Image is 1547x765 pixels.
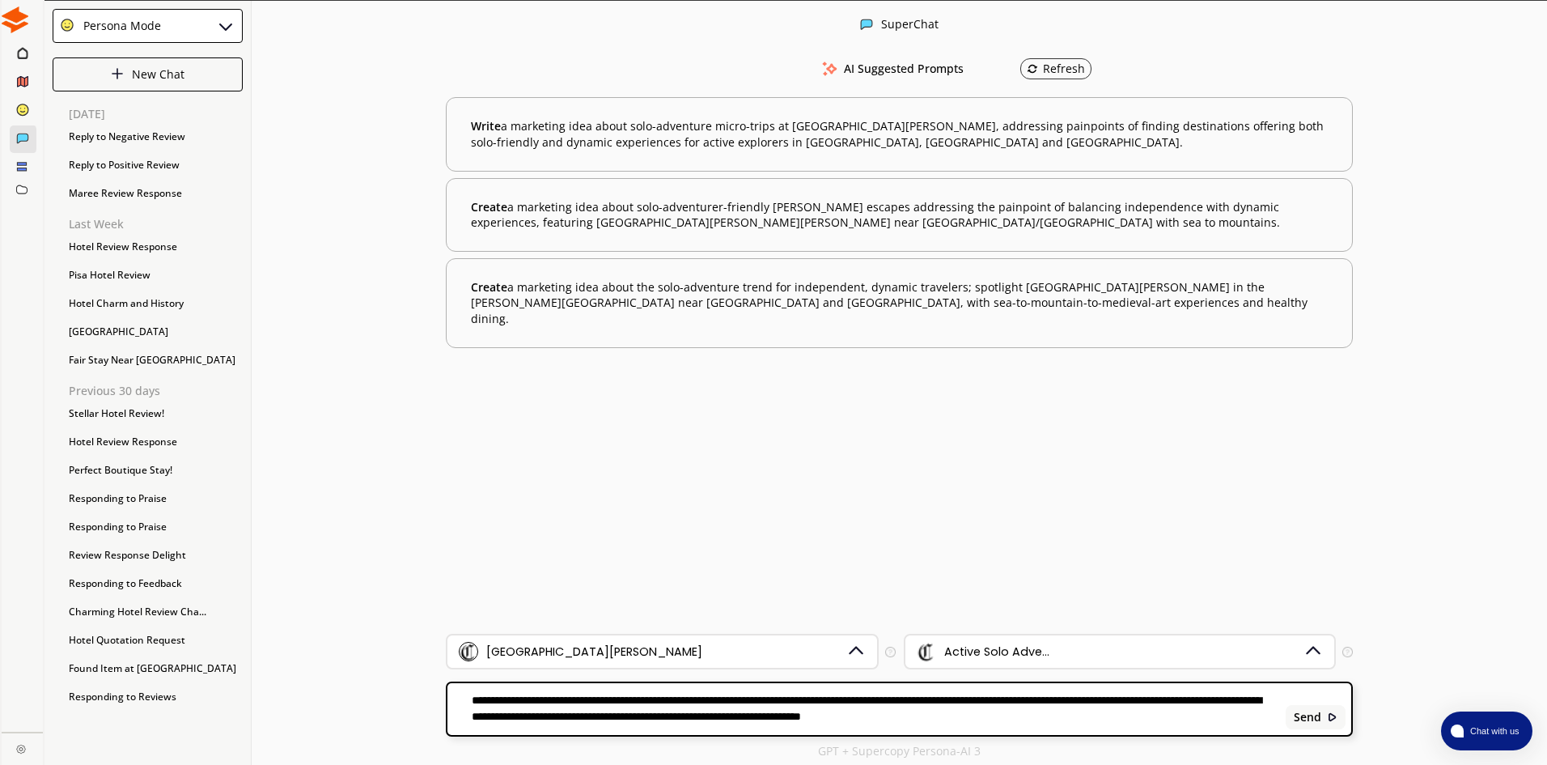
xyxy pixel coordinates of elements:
div: Responding to Reviews [61,685,251,709]
span: Write [471,118,501,134]
img: AI Suggested Prompts [820,62,840,76]
div: Persona Mode [78,19,161,32]
b: a marketing idea about solo-adventure micro-trips at [GEOGRAPHIC_DATA][PERSON_NAME], addressing p... [471,118,1328,150]
span: Create [471,279,507,295]
div: Hotel Quotation Request [61,628,251,652]
div: Hotel Review Response [61,235,251,259]
img: Close [111,67,124,80]
img: Dropdown Icon [846,641,867,662]
img: Close [860,18,873,31]
div: Fair Stay Near [GEOGRAPHIC_DATA] [61,348,251,372]
div: Active Solo Adve... [944,645,1049,658]
div: Reply to Negative Review [61,125,251,149]
img: Dropdown Icon [1303,641,1324,662]
img: Close [1327,712,1338,723]
img: Audience Icon [917,642,936,661]
p: [DATE] [69,108,251,121]
div: Responding to Praise [61,515,251,539]
div: Responding to Feedback [61,572,251,596]
img: Refresh [1027,63,1038,74]
img: Tooltip Icon [885,647,896,657]
b: a marketing idea about solo-adventurer-friendly [PERSON_NAME] escapes addressing the painpoint of... [471,199,1328,231]
b: Send [1294,711,1321,724]
div: Responding to Praise [61,487,251,511]
img: Close [16,744,26,754]
span: Create [471,199,507,215]
img: Close [216,16,235,36]
div: Found Item at [GEOGRAPHIC_DATA] [61,657,251,681]
div: Maree Review Response [61,181,251,206]
div: SuperChat [881,18,939,33]
img: Close [2,6,28,33]
div: Stellar Hotel Review! [61,402,251,426]
p: Previous 30 days [69,385,251,397]
p: Last Week [69,218,251,231]
div: Hotel Charm and History [61,291,251,316]
div: Hotel Review Response [61,430,251,454]
img: Tooltip Icon [1342,647,1353,657]
img: Close [60,18,74,32]
div: [GEOGRAPHIC_DATA] [61,320,251,344]
div: Refresh [1027,62,1085,75]
button: atlas-launcher [1441,712,1532,750]
div: [GEOGRAPHIC_DATA][PERSON_NAME] [486,645,702,658]
a: Close [2,733,43,761]
p: New Chat [132,68,184,81]
div: Pisa Hotel Review [61,263,251,287]
h3: AI Suggested Prompts [844,57,964,81]
div: Perfect Boutique Stay! [61,458,251,482]
div: Charming Hotel Review Cha... [61,600,251,624]
span: Chat with us [1464,725,1523,737]
div: Reply to Positive Review [61,153,251,177]
p: GPT + Supercopy Persona-AI 3 [818,745,981,758]
div: Review Response Delight [61,543,251,567]
img: Brand Icon [459,642,478,661]
b: a marketing idea about the solo-adventure trend for independent, dynamic travelers; spotlight [GE... [471,279,1328,327]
